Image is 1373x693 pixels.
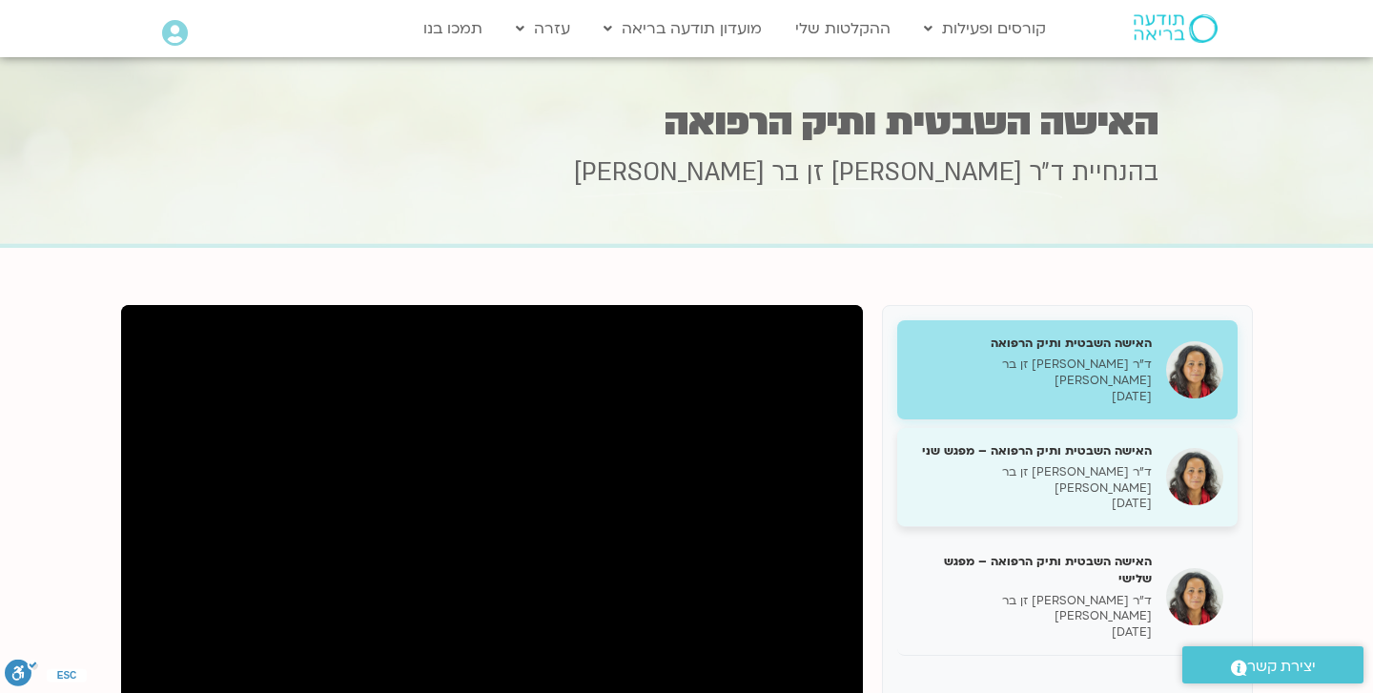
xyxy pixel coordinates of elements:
a: ההקלטות שלי [786,10,900,47]
a: קורסים ופעילות [914,10,1055,47]
a: יצירת קשר [1182,646,1363,683]
p: [DATE] [912,624,1152,641]
p: ד״ר [PERSON_NAME] זן בר [PERSON_NAME] [912,593,1152,625]
a: עזרה [506,10,580,47]
h5: האישה השבטית ותיק הרפואה – מפגש שלישי [912,553,1152,587]
p: ד״ר [PERSON_NAME] זן בר [PERSON_NAME] [912,464,1152,497]
p: ד״ר [PERSON_NAME] זן בר [PERSON_NAME] [912,357,1152,389]
h5: האישה השבטית ותיק הרפואה – מפגש שני [912,442,1152,459]
img: האישה השבטית ותיק הרפואה – מפגש שני [1166,448,1223,505]
p: [DATE] [912,389,1152,405]
p: [DATE] [912,496,1152,512]
img: תודעה בריאה [1134,14,1218,43]
h1: האישה השבטית ותיק הרפואה [215,104,1158,141]
span: יצירת קשר [1247,654,1316,680]
span: בהנחיית [1072,155,1158,190]
img: האישה השבטית ותיק הרפואה [1166,341,1223,398]
a: מועדון תודעה בריאה [594,10,771,47]
a: תמכו בנו [414,10,492,47]
img: האישה השבטית ותיק הרפואה – מפגש שלישי [1166,568,1223,625]
h5: האישה השבטית ותיק הרפואה [912,335,1152,352]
